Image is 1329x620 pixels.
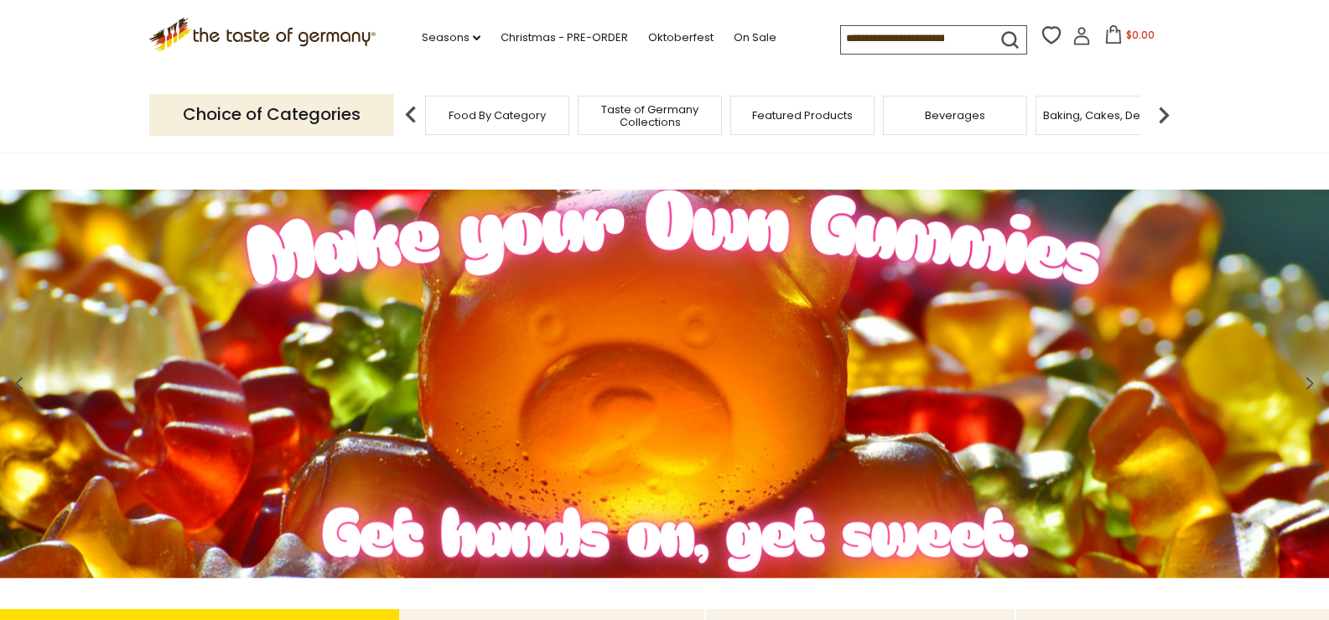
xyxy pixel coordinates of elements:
[394,98,428,132] img: previous arrow
[648,29,714,47] a: Oktoberfest
[1094,25,1165,50] button: $0.00
[752,109,853,122] a: Featured Products
[1126,28,1155,42] span: $0.00
[422,29,480,47] a: Seasons
[734,29,776,47] a: On Sale
[583,103,717,128] a: Taste of Germany Collections
[925,109,985,122] a: Beverages
[449,109,546,122] a: Food By Category
[149,94,394,135] p: Choice of Categories
[1147,98,1181,132] img: next arrow
[501,29,628,47] a: Christmas - PRE-ORDER
[1043,109,1173,122] a: Baking, Cakes, Desserts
